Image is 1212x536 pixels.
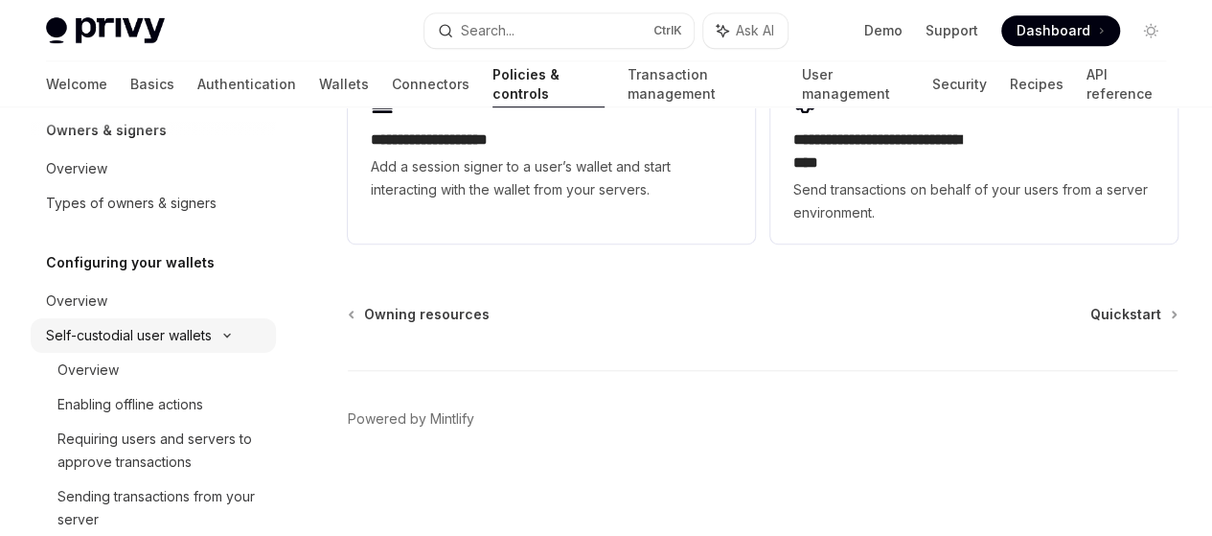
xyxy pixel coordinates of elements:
a: Overview [31,151,276,186]
a: Overview [31,353,276,387]
a: Transaction management [628,61,779,107]
a: Requiring users and servers to approve transactions [31,422,276,479]
div: Sending transactions from your server [57,485,264,531]
span: Add a session signer to a user’s wallet and start interacting with the wallet from your servers. [371,155,732,201]
div: Overview [46,290,107,313]
a: Security [932,61,987,107]
a: Support [926,21,978,40]
span: Dashboard [1017,21,1090,40]
a: Basics [130,61,174,107]
a: Wallets [319,61,369,107]
span: Ctrl K [653,23,682,38]
div: Requiring users and servers to approve transactions [57,428,264,474]
a: Authentication [197,61,296,107]
a: Dashboard [1001,15,1120,46]
a: Connectors [392,61,469,107]
a: API reference [1086,61,1166,107]
a: Policies & controls [492,61,605,107]
a: User management [801,61,908,107]
a: Types of owners & signers [31,186,276,221]
a: Overview [31,284,276,318]
span: Send transactions on behalf of your users from a server environment. [793,178,1155,224]
span: Quickstart [1090,305,1161,324]
img: light logo [46,17,165,44]
div: Types of owners & signers [46,192,217,215]
a: Owning resources [350,305,490,324]
div: Self-custodial user wallets [46,324,212,347]
button: Toggle dark mode [1135,15,1166,46]
a: Quickstart [1090,305,1176,324]
button: Ask AI [703,13,788,48]
a: Enabling offline actions [31,387,276,422]
a: **** **** **** *****Add a session signer to a user’s wallet and start interacting with the wallet... [348,71,755,244]
h5: Configuring your wallets [46,251,215,274]
span: Ask AI [736,21,774,40]
span: Owning resources [364,305,490,324]
div: Overview [57,359,119,382]
a: Recipes [1010,61,1063,107]
div: Search... [461,19,515,42]
div: Overview [46,157,107,180]
div: Enabling offline actions [57,393,203,416]
a: Powered by Mintlify [348,409,474,429]
a: Demo [864,21,903,40]
button: Search...CtrlK [424,13,694,48]
a: Welcome [46,61,107,107]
